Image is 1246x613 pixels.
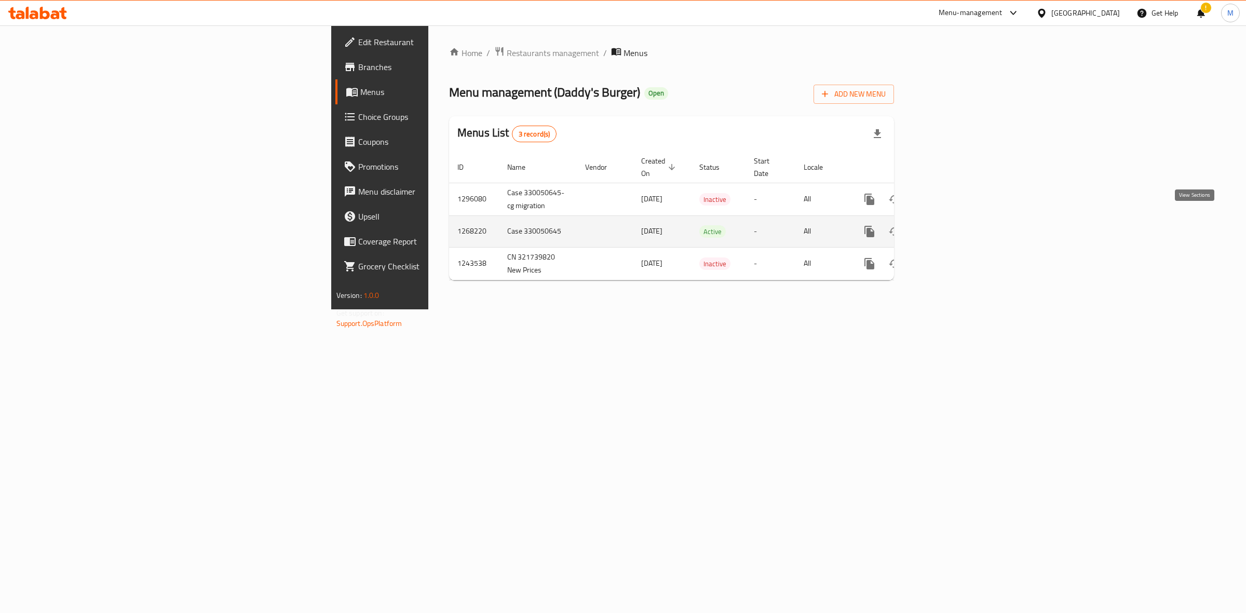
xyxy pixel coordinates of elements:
[865,121,890,146] div: Export file
[822,88,886,101] span: Add New Menu
[699,161,733,173] span: Status
[335,104,539,129] a: Choice Groups
[641,155,679,180] span: Created On
[1227,7,1234,19] span: M
[699,193,730,206] div: Inactive
[507,47,599,59] span: Restaurants management
[358,61,531,73] span: Branches
[644,89,668,98] span: Open
[358,36,531,48] span: Edit Restaurant
[814,85,894,104] button: Add New Menu
[746,247,795,280] td: -
[335,154,539,179] a: Promotions
[644,87,668,100] div: Open
[449,152,965,280] table: enhanced table
[358,235,531,248] span: Coverage Report
[857,251,882,276] button: more
[746,183,795,215] td: -
[507,161,539,173] span: Name
[358,260,531,273] span: Grocery Checklist
[641,192,662,206] span: [DATE]
[335,229,539,254] a: Coverage Report
[358,210,531,223] span: Upsell
[336,289,362,302] span: Version:
[336,306,384,320] span: Get support on:
[857,187,882,212] button: more
[358,185,531,198] span: Menu disclaimer
[335,30,539,55] a: Edit Restaurant
[585,161,620,173] span: Vendor
[358,160,531,173] span: Promotions
[494,46,599,60] a: Restaurants management
[795,215,849,247] td: All
[512,126,557,142] div: Total records count
[882,219,907,244] button: Change Status
[641,256,662,270] span: [DATE]
[449,80,640,104] span: Menu management ( Daddy's Burger )
[699,226,726,238] span: Active
[457,125,557,142] h2: Menus List
[699,258,730,270] span: Inactive
[804,161,836,173] span: Locale
[754,155,783,180] span: Start Date
[746,215,795,247] td: -
[1051,7,1120,19] div: [GEOGRAPHIC_DATA]
[336,317,402,330] a: Support.OpsPlatform
[358,111,531,123] span: Choice Groups
[335,79,539,104] a: Menus
[849,152,965,183] th: Actions
[335,254,539,279] a: Grocery Checklist
[358,135,531,148] span: Coupons
[603,47,607,59] li: /
[457,161,477,173] span: ID
[641,224,662,238] span: [DATE]
[335,55,539,79] a: Branches
[360,86,531,98] span: Menus
[335,179,539,204] a: Menu disclaimer
[795,247,849,280] td: All
[939,7,1003,19] div: Menu-management
[699,194,730,206] span: Inactive
[335,129,539,154] a: Coupons
[857,219,882,244] button: more
[335,204,539,229] a: Upsell
[699,225,726,238] div: Active
[449,46,894,60] nav: breadcrumb
[699,257,730,270] div: Inactive
[795,183,849,215] td: All
[624,47,647,59] span: Menus
[363,289,380,302] span: 1.0.0
[882,251,907,276] button: Change Status
[882,187,907,212] button: Change Status
[512,129,557,139] span: 3 record(s)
